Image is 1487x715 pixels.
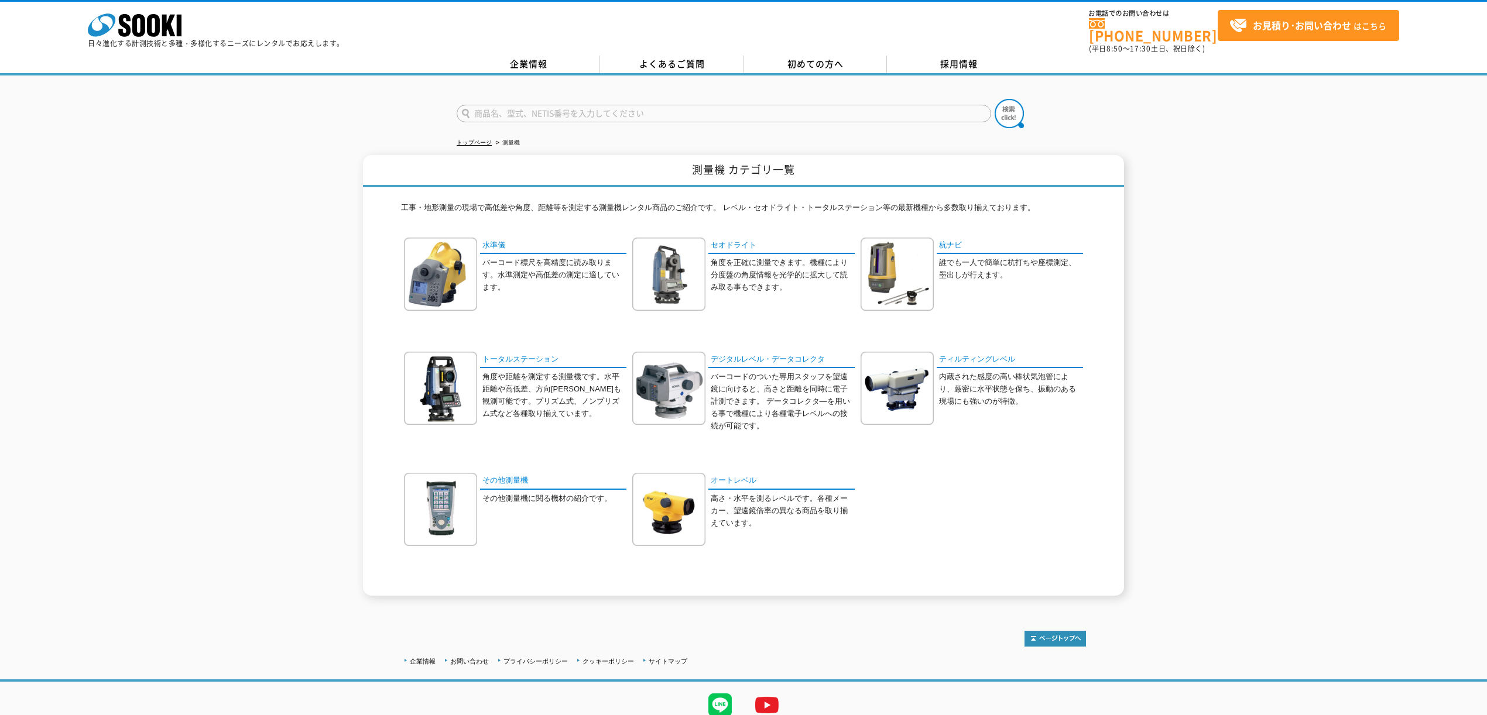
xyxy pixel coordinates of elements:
[995,99,1024,128] img: btn_search.png
[482,257,626,293] p: バーコード標尺を高精度に読み取ります。水準測定や高低差の測定に適しています。
[632,473,705,546] img: オートレベル
[887,56,1030,73] a: 採用情報
[1253,18,1351,32] strong: お見積り･お問い合わせ
[410,658,436,665] a: 企業情報
[457,56,600,73] a: 企業情報
[649,658,687,665] a: サイトマップ
[457,105,991,122] input: 商品名、型式、NETIS番号を入力してください
[363,155,1124,187] h1: 測量機 カテゴリ一覧
[457,139,492,146] a: トップページ
[1106,43,1123,54] span: 8:50
[787,57,844,70] span: 初めての方へ
[404,473,477,546] img: その他測量機
[1229,17,1386,35] span: はこちら
[711,493,855,529] p: 高さ・水平を測るレベルです。各種メーカー、望遠鏡倍率の異なる商品を取り揃えています。
[632,352,705,425] img: デジタルレベル・データコレクタ
[503,658,568,665] a: プライバシーポリシー
[632,238,705,311] img: セオドライト
[708,238,855,255] a: セオドライト
[1089,18,1218,42] a: [PHONE_NUMBER]
[88,40,344,47] p: 日々進化する計測技術と多種・多様化するニーズにレンタルでお応えします。
[937,238,1083,255] a: 杭ナビ
[1218,10,1399,41] a: お見積り･お問い合わせはこちら
[937,352,1083,369] a: ティルティングレベル
[494,137,520,149] li: 測量機
[583,658,634,665] a: クッキーポリシー
[939,257,1083,281] p: 誰でも一人で簡単に杭打ちや座標測定、墨出しが行えます。
[401,202,1086,220] p: 工事・地形測量の現場で高低差や角度、距離等を測定する測量機レンタル商品のご紹介です。 レベル・セオドライト・トータルステーション等の最新機種から多数取り揃えております。
[939,371,1083,407] p: 内蔵された感度の高い棒状気泡管により、厳密に水平状態を保ち、振動のある現場にも強いのが特徴。
[1130,43,1151,54] span: 17:30
[861,352,934,425] img: ティルティングレベル
[711,257,855,293] p: 角度を正確に測量できます。機種により分度盤の角度情報を光学的に拡大して読み取る事もできます。
[404,352,477,425] img: トータルステーション
[480,473,626,490] a: その他測量機
[1089,10,1218,17] span: お電話でのお問い合わせは
[743,56,887,73] a: 初めての方へ
[708,352,855,369] a: デジタルレベル・データコレクタ
[482,493,626,505] p: その他測量機に関る機材の紹介です。
[1025,631,1086,647] img: トップページへ
[711,371,855,432] p: バーコードのついた専用スタッフを望遠鏡に向けると、高さと距離を同時に電子計測できます。 データコレクタ―を用いる事で機種により各種電子レベルへの接続が可能です。
[482,371,626,420] p: 角度や距離を測定する測量機です。水平距離や高低差、方向[PERSON_NAME]も観測可能です。プリズム式、ノンプリズム式など各種取り揃えています。
[1089,43,1205,54] span: (平日 ～ 土日、祝日除く)
[480,352,626,369] a: トータルステーション
[861,238,934,311] img: 杭ナビ
[600,56,743,73] a: よくあるご質問
[480,238,626,255] a: 水準儀
[708,473,855,490] a: オートレベル
[404,238,477,311] img: 水準儀
[450,658,489,665] a: お問い合わせ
